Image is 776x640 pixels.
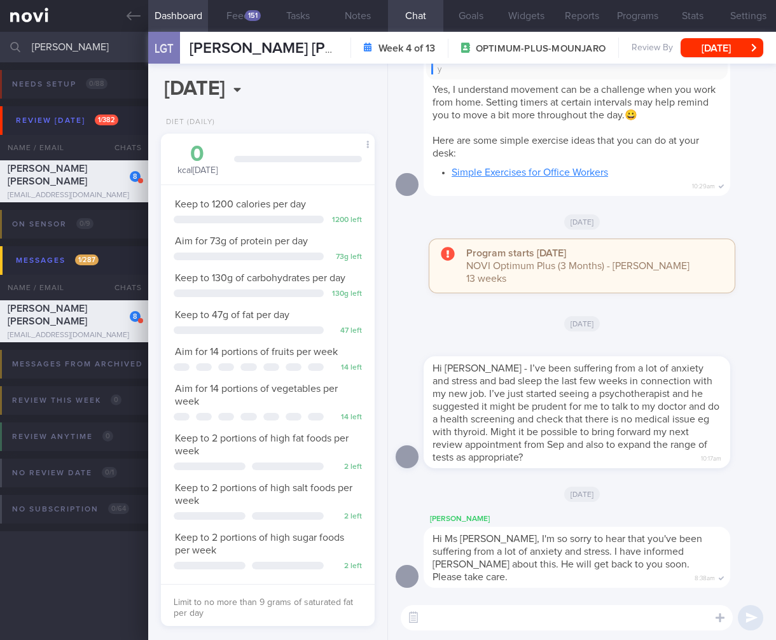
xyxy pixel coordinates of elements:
[452,167,608,177] a: Simple Exercises for Office Workers
[13,112,121,129] div: Review [DATE]
[175,273,345,283] span: Keep to 130g of carbohydrates per day
[330,512,362,522] div: 2 left
[175,347,338,357] span: Aim for 14 portions of fruits per week
[466,274,506,284] span: 13 weeks
[681,38,763,57] button: [DATE]
[97,275,148,300] div: Chats
[433,534,702,582] span: Hi Ms [PERSON_NAME], I'm so sorry to hear that you've been suffering from a lot of anxiety and st...
[161,118,215,127] div: Diet (Daily)
[174,143,221,165] div: 0
[564,316,600,331] span: [DATE]
[86,78,107,89] span: 0 / 88
[433,136,699,158] span: Here are some simple exercise ideas that you can do at your desk:
[330,326,362,336] div: 47 left
[466,248,566,258] strong: Program starts [DATE]
[330,463,362,472] div: 2 left
[175,384,338,407] span: Aim for 14 portions of vegetables per week
[13,252,102,269] div: Messages
[175,310,289,320] span: Keep to 47g of fat per day
[701,451,721,463] span: 10:17am
[330,253,362,262] div: 73 g left
[632,43,673,54] span: Review By
[564,214,600,230] span: [DATE]
[145,24,183,73] div: LGT
[466,261,689,271] span: NOVI Optimum Plus (3 Months) - [PERSON_NAME]
[9,356,176,373] div: Messages from Archived
[476,43,606,55] span: OPTIMUM-PLUS-MOUNJARO
[330,562,362,571] div: 2 left
[108,503,129,514] span: 0 / 64
[102,467,117,478] span: 0 / 1
[9,392,125,409] div: Review this week
[8,191,141,200] div: [EMAIL_ADDRESS][DOMAIN_NAME]
[111,394,121,405] span: 0
[330,216,362,225] div: 1200 left
[8,163,87,186] span: [PERSON_NAME] [PERSON_NAME]
[175,532,344,555] span: Keep to 2 portions of high sugar foods per week
[174,598,353,618] span: Limit to no more than 9 grams of saturated fat per day
[97,135,148,160] div: Chats
[564,487,600,502] span: [DATE]
[330,413,362,422] div: 14 left
[102,431,113,442] span: 0
[9,216,97,233] div: On sensor
[9,428,116,445] div: Review anytime
[8,331,141,340] div: [EMAIL_ADDRESS][DOMAIN_NAME]
[9,76,111,93] div: Needs setup
[130,171,141,182] div: 8
[692,179,715,191] span: 10:29am
[433,85,716,120] span: Yes, I understand movement can be a challenge when you work from home. Setting timers at certain ...
[174,143,221,177] div: kcal [DATE]
[190,41,430,56] span: [PERSON_NAME] [PERSON_NAME]
[9,464,120,482] div: No review date
[378,42,435,55] strong: Week 4 of 13
[175,483,352,506] span: Keep to 2 portions of high salt foods per week
[75,254,99,265] span: 1 / 287
[95,115,118,125] span: 1 / 382
[76,218,94,229] span: 0 / 9
[695,571,715,583] span: 8:38am
[433,363,719,463] span: Hi [PERSON_NAME] - I’ve been suffering from a lot of anxiety and stress and bad sleep the last fe...
[330,289,362,299] div: 130 g left
[175,236,308,246] span: Aim for 73g of protein per day
[175,433,349,456] span: Keep to 2 portions of high fat foods per week
[8,303,87,326] span: [PERSON_NAME] [PERSON_NAME]
[424,511,768,527] div: [PERSON_NAME]
[175,199,306,209] span: Keep to 1200 calories per day
[245,10,261,21] div: 151
[130,311,141,322] div: 8
[9,501,132,518] div: No subscription
[330,363,362,373] div: 14 left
